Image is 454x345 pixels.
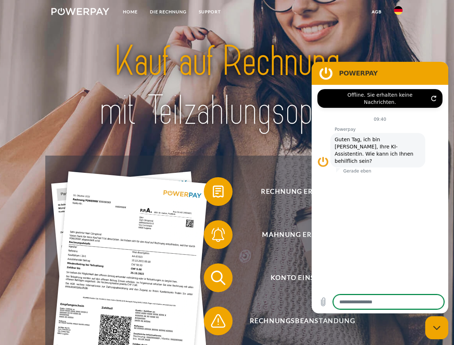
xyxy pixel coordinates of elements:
[209,226,227,244] img: qb_bell.svg
[204,177,391,206] button: Rechnung erhalten?
[204,263,391,292] button: Konto einsehen
[51,8,109,15] img: logo-powerpay-white.svg
[209,183,227,201] img: qb_bill.svg
[193,5,227,18] a: SUPPORT
[209,269,227,287] img: qb_search.svg
[204,307,391,335] button: Rechnungsbeanstandung
[214,307,390,335] span: Rechnungsbeanstandung
[214,220,390,249] span: Mahnung erhalten?
[144,5,193,18] a: DIE RECHNUNG
[117,5,144,18] a: Home
[214,177,390,206] span: Rechnung erhalten?
[214,263,390,292] span: Konto einsehen
[425,316,448,339] iframe: Schaltfläche zum Öffnen des Messaging-Fensters; Konversation läuft
[209,312,227,330] img: qb_warning.svg
[366,5,388,18] a: agb
[312,62,448,313] iframe: Messaging-Fenster
[69,34,385,138] img: title-powerpay_de.svg
[394,6,403,15] img: de
[204,220,391,249] button: Mahnung erhalten?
